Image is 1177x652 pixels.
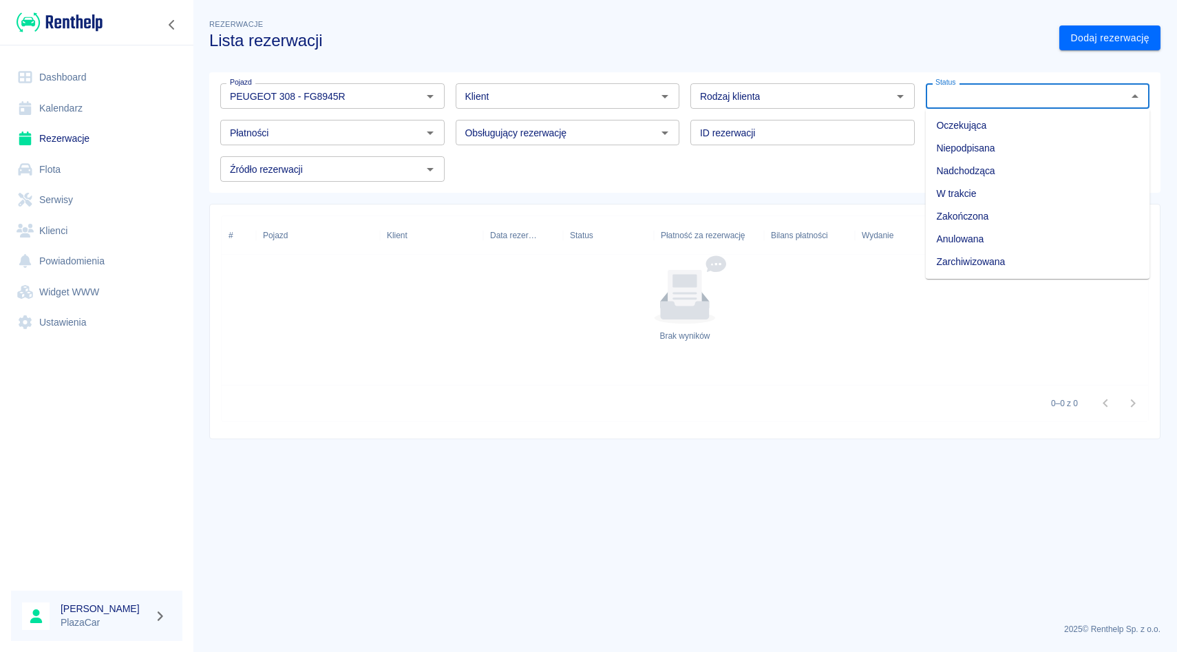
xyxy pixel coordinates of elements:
[661,216,745,255] div: Płatność za rezerwację
[764,216,855,255] div: Bilans płatności
[563,216,654,255] div: Status
[11,277,182,308] a: Widget WWW
[421,160,440,179] button: Otwórz
[1051,397,1078,410] p: 0–0 z 0
[926,251,1150,273] li: Zarchiwizowana
[61,616,149,630] p: PlazaCar
[230,77,252,87] label: Pojazd
[17,11,103,34] img: Renthelp logo
[893,226,913,245] button: Sort
[11,185,182,215] a: Serwisy
[11,246,182,277] a: Powiadomienia
[537,226,556,245] button: Sort
[570,216,593,255] div: Status
[11,154,182,185] a: Flota
[483,216,563,255] div: Data rezerwacji
[660,330,710,342] div: Brak wyników
[387,216,407,255] div: Klient
[209,623,1160,635] p: 2025 © Renthelp Sp. z o.o.
[926,137,1150,160] li: Niepodpisana
[162,16,182,34] button: Zwiń nawigację
[380,216,483,255] div: Klient
[421,123,440,143] button: Otwórz
[11,11,103,34] a: Renthelp logo
[926,228,1150,251] li: Anulowana
[229,216,233,255] div: #
[1059,25,1160,51] a: Dodaj rezerwację
[222,216,256,255] div: #
[209,31,1048,50] h3: Lista rezerwacji
[1125,87,1145,106] button: Zamknij
[421,87,440,106] button: Otwórz
[11,93,182,124] a: Kalendarz
[11,307,182,338] a: Ustawienia
[490,216,537,255] div: Data rezerwacji
[655,87,675,106] button: Otwórz
[926,205,1150,228] li: Zakończona
[11,123,182,154] a: Rezerwacje
[11,62,182,93] a: Dashboard
[926,160,1150,182] li: Nadchodząca
[926,182,1150,205] li: W trakcie
[771,216,828,255] div: Bilans płatności
[654,216,764,255] div: Płatność za rezerwację
[61,602,149,616] h6: [PERSON_NAME]
[256,216,380,255] div: Pojazd
[935,77,956,87] label: Status
[209,20,263,28] span: Rezerwacje
[862,216,893,255] div: Wydanie
[263,216,288,255] div: Pojazd
[891,87,910,106] button: Otwórz
[11,215,182,246] a: Klienci
[655,123,675,143] button: Otwórz
[926,114,1150,137] li: Oczekująca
